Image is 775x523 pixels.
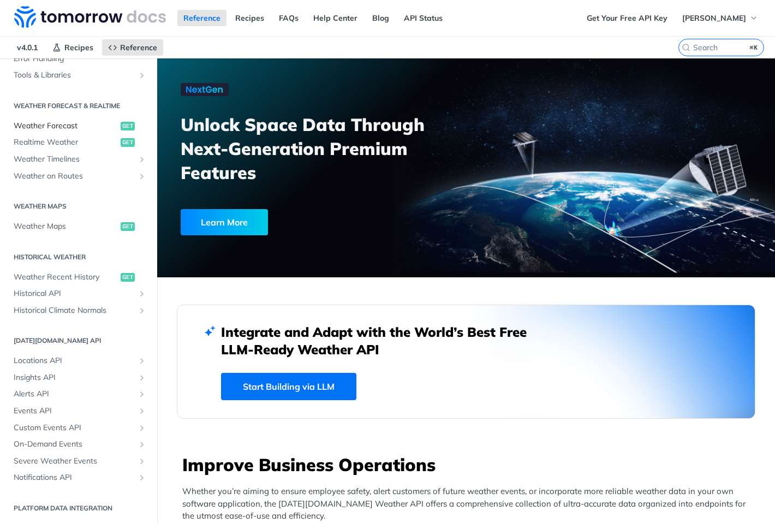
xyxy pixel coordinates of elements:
[64,43,93,52] span: Recipes
[138,289,146,298] button: Show subpages for Historical API
[138,390,146,399] button: Show subpages for Alerts API
[14,272,118,283] span: Weather Recent History
[8,336,149,346] h2: [DATE][DOMAIN_NAME] API
[8,51,149,67] a: Error Handling
[14,305,135,316] span: Historical Climate Normals
[581,10,673,26] a: Get Your Free API Key
[121,138,135,147] span: get
[14,406,135,417] span: Events API
[8,151,149,168] a: Weather TimelinesShow subpages for Weather Timelines
[8,218,149,235] a: Weather Mapsget
[138,155,146,164] button: Show subpages for Weather Timelines
[14,137,118,148] span: Realtime Weather
[8,420,149,436] a: Custom Events APIShow subpages for Custom Events API
[8,269,149,286] a: Weather Recent Historyget
[138,306,146,315] button: Show subpages for Historical Climate Normals
[14,54,146,64] span: Error Handling
[398,10,449,26] a: API Status
[682,13,746,23] span: [PERSON_NAME]
[121,222,135,231] span: get
[8,302,149,319] a: Historical Climate NormalsShow subpages for Historical Climate Normals
[177,10,226,26] a: Reference
[121,122,135,130] span: get
[14,423,135,433] span: Custom Events API
[14,221,118,232] span: Weather Maps
[8,403,149,419] a: Events APIShow subpages for Events API
[8,286,149,302] a: Historical APIShow subpages for Historical API
[138,373,146,382] button: Show subpages for Insights API
[8,134,149,151] a: Realtime Weatherget
[221,323,543,358] h2: Integrate and Adapt with the World’s Best Free LLM-Ready Weather API
[138,424,146,432] button: Show subpages for Custom Events API
[8,168,149,185] a: Weather on RoutesShow subpages for Weather on Routes
[181,209,268,235] div: Learn More
[138,473,146,482] button: Show subpages for Notifications API
[14,288,135,299] span: Historical API
[221,373,356,400] a: Start Building via LLM
[46,39,99,56] a: Recipes
[14,154,135,165] span: Weather Timelines
[8,252,149,262] h2: Historical Weather
[121,273,135,282] span: get
[138,71,146,80] button: Show subpages for Tools & Libraries
[14,6,166,28] img: Tomorrow.io Weather API Docs
[8,469,149,486] a: Notifications APIShow subpages for Notifications API
[11,39,44,56] span: v4.0.1
[8,436,149,453] a: On-Demand EventsShow subpages for On-Demand Events
[14,171,135,182] span: Weather on Routes
[138,457,146,466] button: Show subpages for Severe Weather Events
[229,10,270,26] a: Recipes
[8,353,149,369] a: Locations APIShow subpages for Locations API
[182,485,755,522] p: Whether you’re aiming to ensure employee safety, alert customers of future weather events, or inc...
[138,172,146,181] button: Show subpages for Weather on Routes
[14,121,118,132] span: Weather Forecast
[181,83,229,96] img: NextGen
[8,118,149,134] a: Weather Forecastget
[14,70,135,81] span: Tools & Libraries
[14,456,135,467] span: Severe Weather Events
[14,439,135,450] span: On-Demand Events
[120,43,157,52] span: Reference
[8,201,149,211] h2: Weather Maps
[747,42,761,53] kbd: ⌘K
[182,453,755,477] h3: Improve Business Operations
[682,43,690,52] svg: Search
[14,355,135,366] span: Locations API
[273,10,305,26] a: FAQs
[8,503,149,513] h2: Platform DATA integration
[676,10,764,26] button: [PERSON_NAME]
[8,101,149,111] h2: Weather Forecast & realtime
[181,112,478,185] h3: Unlock Space Data Through Next-Generation Premium Features
[102,39,163,56] a: Reference
[8,67,149,84] a: Tools & LibrariesShow subpages for Tools & Libraries
[307,10,363,26] a: Help Center
[138,407,146,415] button: Show subpages for Events API
[8,386,149,402] a: Alerts APIShow subpages for Alerts API
[8,453,149,469] a: Severe Weather EventsShow subpages for Severe Weather Events
[14,372,135,383] span: Insights API
[138,356,146,365] button: Show subpages for Locations API
[14,472,135,483] span: Notifications API
[14,389,135,400] span: Alerts API
[181,209,419,235] a: Learn More
[138,440,146,449] button: Show subpages for On-Demand Events
[366,10,395,26] a: Blog
[8,370,149,386] a: Insights APIShow subpages for Insights API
